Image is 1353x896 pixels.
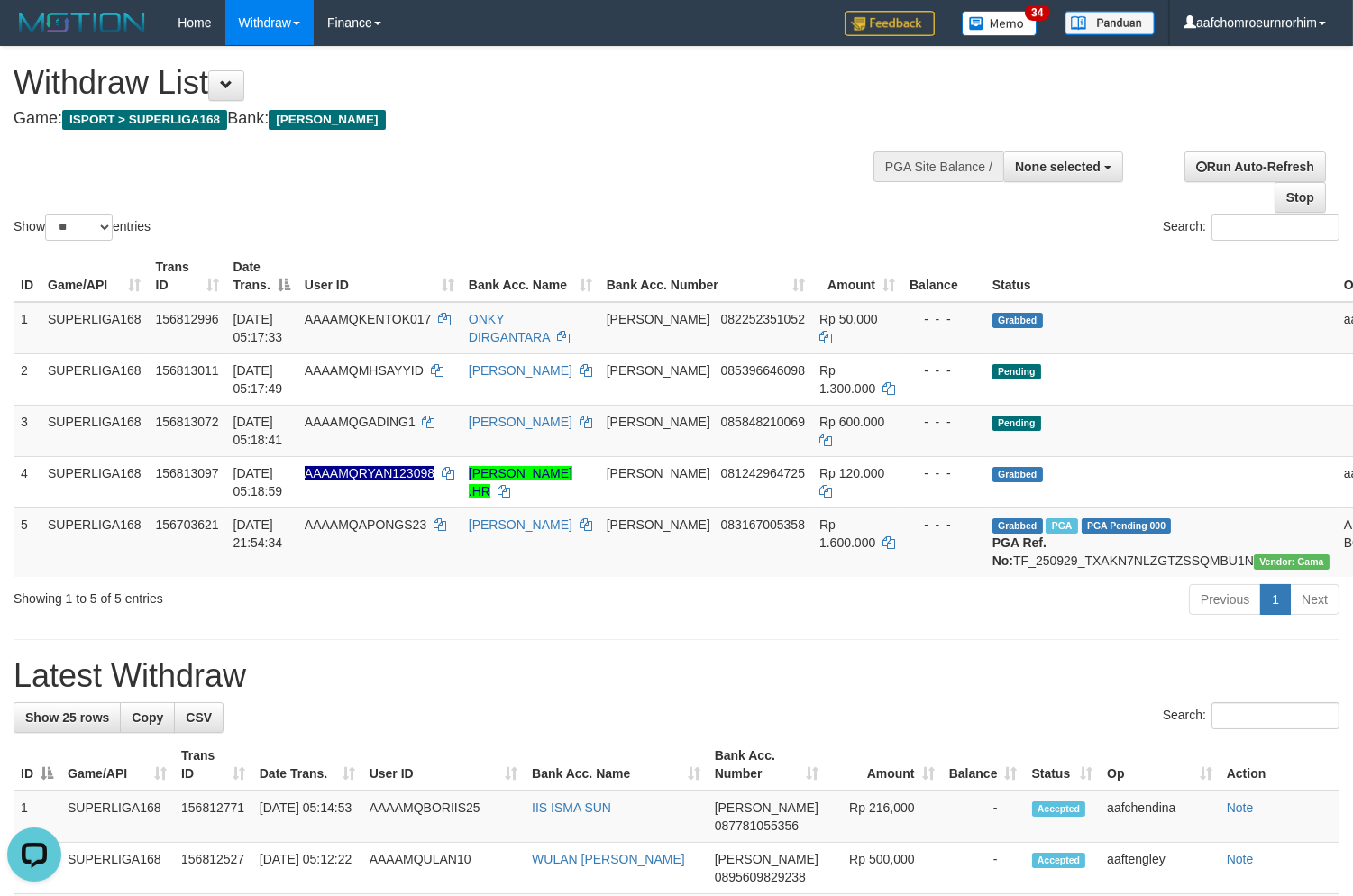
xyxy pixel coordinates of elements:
div: Showing 1 to 5 of 5 entries [14,582,550,608]
td: AAAAMQULAN10 [362,843,525,894]
td: Rp 500,000 [826,843,942,894]
span: 156813011 [156,363,219,378]
h1: Withdraw List [14,65,884,101]
td: - [942,843,1025,894]
span: ISPORT > SUPERLIGA168 [62,110,227,130]
span: Copy 085848210069 to clipboard [721,415,805,429]
span: Accepted [1032,801,1086,817]
a: Copy [120,702,175,733]
span: None selected [1015,160,1101,174]
span: 156703621 [156,517,219,532]
span: Marked by aafchhiseyha [1046,518,1077,534]
td: [DATE] 05:14:53 [252,791,362,843]
span: Nama rekening ada tanda titik/strip, harap diedit [305,466,434,480]
th: Amount: activate to sort column ascending [812,251,902,302]
td: SUPERLIGA168 [41,507,149,577]
span: AAAAMQKENTOK017 [305,312,432,326]
a: Note [1227,852,1254,866]
span: Copy 083167005358 to clipboard [721,517,805,532]
div: - - - [910,361,978,379]
a: Show 25 rows [14,702,121,733]
span: Accepted [1032,853,1086,868]
a: [PERSON_NAME] [469,415,572,429]
button: None selected [1003,151,1123,182]
a: Note [1227,800,1254,815]
td: SUPERLIGA168 [41,302,149,354]
a: Previous [1189,584,1261,615]
label: Search: [1163,702,1339,729]
span: [PERSON_NAME] [607,517,710,532]
div: - - - [910,310,978,328]
label: Search: [1163,214,1339,241]
th: Bank Acc. Number: activate to sort column ascending [708,739,826,791]
th: User ID: activate to sort column ascending [297,251,462,302]
b: PGA Ref. No: [992,535,1047,568]
span: Grabbed [992,518,1043,534]
span: [PERSON_NAME] [607,466,710,480]
th: Bank Acc. Number: activate to sort column ascending [599,251,812,302]
th: ID [14,251,41,302]
a: CSV [174,702,224,733]
td: SUPERLIGA168 [41,353,149,405]
th: Bank Acc. Name: activate to sort column ascending [525,739,708,791]
span: AAAAMQGADING1 [305,415,416,429]
span: [DATE] 21:54:34 [233,517,283,550]
span: Copy 081242964725 to clipboard [721,466,805,480]
a: [PERSON_NAME] [469,517,572,532]
span: Copy 087781055356 to clipboard [715,818,799,833]
span: Copy [132,710,163,725]
th: Balance [902,251,985,302]
th: Date Trans.: activate to sort column ascending [252,739,362,791]
th: Trans ID: activate to sort column ascending [174,739,252,791]
label: Show entries [14,214,151,241]
a: [PERSON_NAME] .HR [469,466,572,498]
th: Amount: activate to sort column ascending [826,739,942,791]
span: AAAAMQMHSAYYID [305,363,424,378]
h1: Latest Withdraw [14,658,1339,694]
th: Bank Acc. Name: activate to sort column ascending [462,251,599,302]
a: [PERSON_NAME] [469,363,572,378]
span: [PERSON_NAME] [269,110,385,130]
td: Rp 216,000 [826,791,942,843]
span: [PERSON_NAME] [607,312,710,326]
span: [PERSON_NAME] [607,363,710,378]
span: [DATE] 05:18:59 [233,466,283,498]
span: [PERSON_NAME] [715,852,818,866]
a: IIS ISMA SUN [532,800,611,815]
td: 156812527 [174,843,252,894]
span: 156812996 [156,312,219,326]
td: 1 [14,791,60,843]
th: User ID: activate to sort column ascending [362,739,525,791]
span: [PERSON_NAME] [607,415,710,429]
th: Status [985,251,1337,302]
div: PGA Site Balance / [873,151,1003,182]
img: Feedback.jpg [845,11,935,36]
img: Button%20Memo.svg [962,11,1038,36]
span: CSV [186,710,212,725]
button: Open LiveChat chat widget [7,7,61,61]
th: Op: activate to sort column ascending [1100,739,1220,791]
td: - [942,791,1025,843]
th: Action [1220,739,1339,791]
th: Date Trans.: activate to sort column descending [226,251,297,302]
a: Stop [1275,182,1326,213]
span: Rp 600.000 [819,415,884,429]
img: MOTION_logo.png [14,9,151,36]
td: SUPERLIGA168 [60,791,174,843]
span: Pending [992,364,1041,379]
td: TF_250929_TXAKN7NLZGTZSSQMBU1N [985,507,1337,577]
td: SUPERLIGA168 [41,405,149,456]
span: [DATE] 05:17:49 [233,363,283,396]
span: Show 25 rows [25,710,109,725]
div: - - - [910,516,978,534]
td: aaftengley [1100,843,1220,894]
td: 2 [14,353,41,405]
span: [DATE] 05:18:41 [233,415,283,447]
span: Pending [992,416,1041,431]
td: 3 [14,405,41,456]
a: 1 [1260,584,1291,615]
span: Copy 085396646098 to clipboard [721,363,805,378]
span: Rp 50.000 [819,312,878,326]
a: Run Auto-Refresh [1184,151,1326,182]
input: Search: [1211,214,1339,241]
